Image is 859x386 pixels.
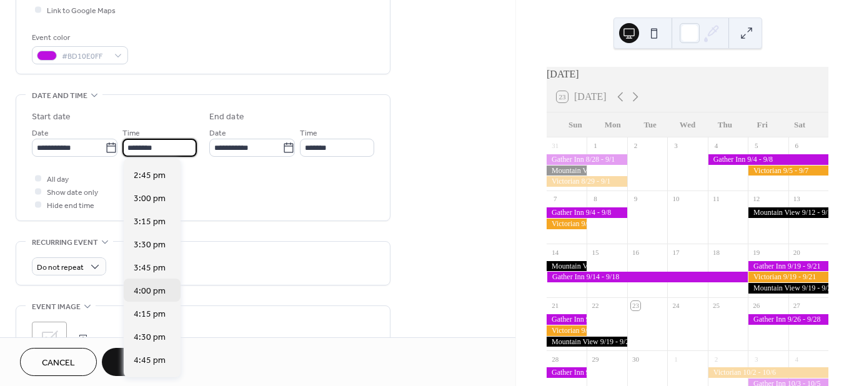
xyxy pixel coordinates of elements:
span: 4:45 pm [134,354,166,367]
span: Do not repeat [37,260,84,275]
div: 10 [671,194,680,204]
span: Time [300,127,317,140]
span: Cancel [42,357,75,370]
span: Link to Google Maps [47,4,116,17]
div: 2 [712,354,721,364]
span: Event image [32,300,81,314]
div: Victorian 9/5 - 9/7 [748,166,828,176]
div: 3 [671,141,680,151]
span: Recurring event [32,236,98,249]
span: 3:15 pm [134,215,166,229]
div: Thu [706,112,743,137]
div: Mon [594,112,632,137]
div: 16 [631,247,640,257]
span: All day [47,173,69,186]
div: Event color [32,31,126,44]
span: 4:15 pm [134,308,166,321]
span: 3:30 pm [134,239,166,252]
span: 4:00 pm [134,285,166,298]
div: Start date [32,111,71,124]
div: Wed [669,112,707,137]
div: 25 [712,301,721,310]
div: 7 [550,194,560,204]
div: 1 [590,141,600,151]
div: 11 [712,194,721,204]
span: Show date only [47,186,98,199]
div: Gather Inn 9/19 - 9/21 [748,261,828,272]
div: End date [209,111,244,124]
div: 6 [792,141,802,151]
div: 24 [671,301,680,310]
div: Victorian 10/2 - 10/6 [708,367,828,378]
div: Tue [632,112,669,137]
div: Gather Inn 9/26 - 9/28 [748,314,828,325]
div: 13 [792,194,802,204]
div: [DATE] [547,67,828,82]
div: Mountain View 9/19 - 9/22 [547,337,627,347]
div: Fri [743,112,781,137]
div: 28 [550,354,560,364]
span: Date [32,127,49,140]
div: 19 [752,247,761,257]
div: Mountain View 9/19 - 9/22 [748,283,828,294]
div: Victorian 9/19 - 9/21 [547,325,587,336]
div: 20 [792,247,802,257]
div: 29 [590,354,600,364]
div: Victorian 8/29 - 9/1 [547,176,627,187]
div: 31 [550,141,560,151]
div: 23 [631,301,640,310]
div: Victorian 9/19 - 9/21 [748,272,828,282]
div: 27 [792,301,802,310]
div: Sat [781,112,818,137]
span: #BD10E0FF [62,50,108,63]
div: 1 [671,354,680,364]
div: 8 [590,194,600,204]
div: 4 [792,354,802,364]
div: Gather Inn 9/19 - 9/21 [547,314,587,325]
span: 3:45 pm [134,262,166,275]
div: Sun [557,112,594,137]
div: 26 [752,301,761,310]
span: Date [209,127,226,140]
div: 5 [752,141,761,151]
button: Save [102,348,166,376]
div: Mountain View 9/12 - 9/14 [748,207,828,218]
span: Date and time [32,89,87,102]
div: 4 [712,141,721,151]
button: Cancel [20,348,97,376]
span: 2:45 pm [134,169,166,182]
span: Time [122,127,140,140]
div: 30 [631,354,640,364]
div: 12 [752,194,761,204]
span: 4:30 pm [134,331,166,344]
div: 9 [631,194,640,204]
div: Gather Inn 9/26 - 9/28 [547,367,587,378]
div: 21 [550,301,560,310]
div: 15 [590,247,600,257]
div: 14 [550,247,560,257]
div: ; [32,322,67,357]
div: Gather Inn 9/4 - 9/8 [547,207,627,218]
span: Hide end time [47,199,94,212]
div: 17 [671,247,680,257]
div: Gather Inn 9/14 - 9/18 [547,272,748,282]
div: 2 [631,141,640,151]
div: Gather Inn 9/4 - 9/8 [708,154,828,165]
div: Mountain View 9/12 - 9/14 [547,261,587,272]
div: Mountain View 8/29 - 8/31 [547,166,587,176]
div: 3 [752,354,761,364]
div: Gather Inn 8/28 - 9/1 [547,154,627,165]
span: 3:00 pm [134,192,166,205]
div: Victorian 9/5 - 9/7 [547,219,587,229]
div: 18 [712,247,721,257]
div: 22 [590,301,600,310]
